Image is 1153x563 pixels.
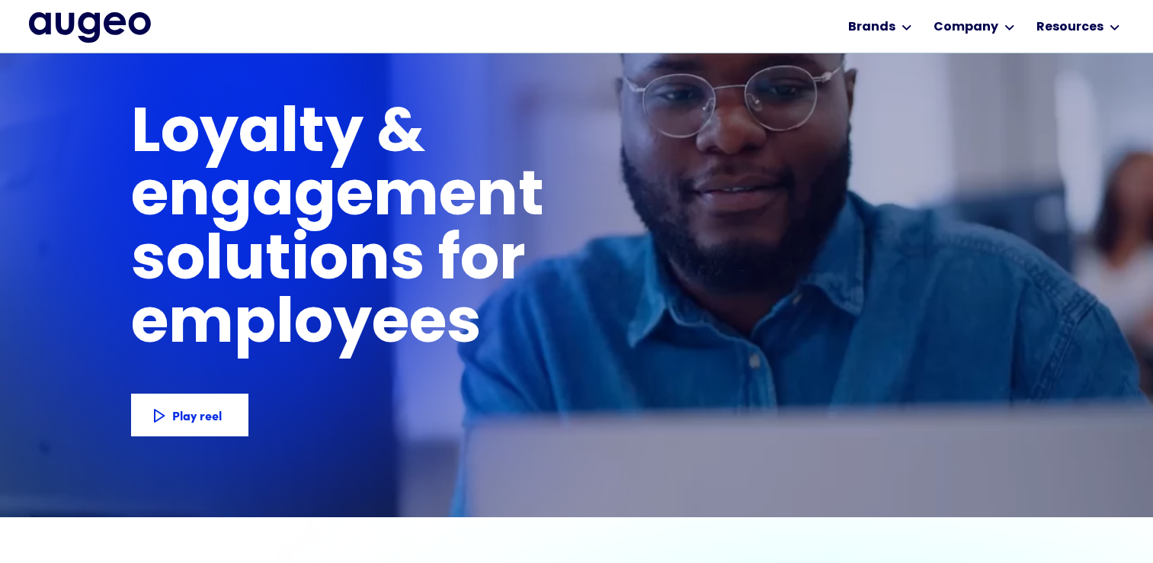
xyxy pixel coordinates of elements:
div: Resources [1036,18,1103,37]
h1: Loyalty & engagement solutions for [131,104,789,294]
a: home [29,12,151,44]
h1: employees [131,294,508,358]
div: Company [934,18,998,37]
a: Play reel [131,394,248,436]
div: Brands [848,18,895,37]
